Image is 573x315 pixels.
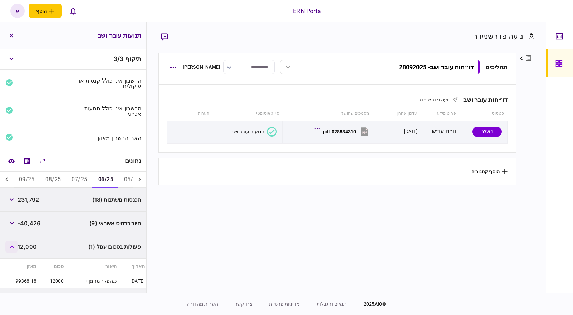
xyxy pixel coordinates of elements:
span: הכנסות משתנות (18) [92,196,141,204]
a: השוואה למסמך [5,155,17,167]
div: נועה פדרשניידר [473,31,524,42]
a: צרו קשר [235,301,252,307]
button: דו״חות עובר ושב- 28092025 [280,60,480,74]
div: © 2025 AIO [355,301,386,308]
div: [DATE] [404,128,418,135]
button: 05/25 [119,172,145,188]
div: הועלה [472,127,502,137]
span: -40,426 [18,219,40,227]
span: פעולות בסכום עגול (1) [88,243,141,251]
th: סיווג אוטומטי [213,106,283,121]
td: כ.הפק׳ מזומן י [65,274,119,288]
div: האם החשבון מאוזן [76,135,142,141]
th: הערות [189,106,213,121]
a: מדיניות פרטיות [269,301,300,307]
button: תנועות עובר ושב [231,127,277,137]
span: 231,792 [18,196,39,204]
span: תיקוף [125,55,141,62]
th: תיאור [65,259,119,274]
td: [DATE] [118,274,146,288]
div: החשבון אינו כולל תנועות אכ״מ [76,105,142,116]
div: החשבון אינו כולל קנסות או עיקולים [76,78,142,89]
th: סטטוס [459,106,508,121]
button: הרחב\כווץ הכל [36,155,49,167]
button: 06/25 [93,172,119,188]
div: תנועות עובר ושב [231,129,264,134]
td: 12000 [38,274,65,288]
div: ERN Portal [293,6,322,15]
span: 3 / 3 [114,55,123,62]
div: דו״חות עובר ושב - 28092025 [399,63,474,71]
div: [PERSON_NAME] [183,63,220,71]
div: 028884310.pdf [323,129,356,134]
th: פריט מידע [421,106,459,121]
span: 12,000 [18,243,37,251]
th: סכום [38,259,65,274]
a: הערות מהדורה [187,301,218,307]
button: פתח רשימת התראות [66,4,80,18]
button: הוסף קטגוריה [471,169,508,174]
button: מחשבון [21,155,33,167]
th: מסמכים שהועלו [283,106,372,121]
button: 09/25 [14,172,40,188]
div: תהליכים [485,62,508,72]
h3: תנועות עובר ושב [98,32,141,39]
span: נועה פדרשניידר [418,97,451,102]
div: דו״ח עו״ש [423,124,457,139]
button: 07/25 [66,172,92,188]
button: א [10,4,25,18]
button: פתח תפריט להוספת לקוח [29,4,62,18]
div: דו״חות עובר ושב [458,96,508,103]
button: 028884310.pdf [316,124,370,139]
th: תאריך [118,259,146,274]
a: תנאים והגבלות [317,301,347,307]
span: חיוב כרטיס אשראי (9) [89,219,141,227]
div: נתונים [125,158,141,164]
th: עדכון אחרון [372,106,421,121]
button: 08/25 [40,172,66,188]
